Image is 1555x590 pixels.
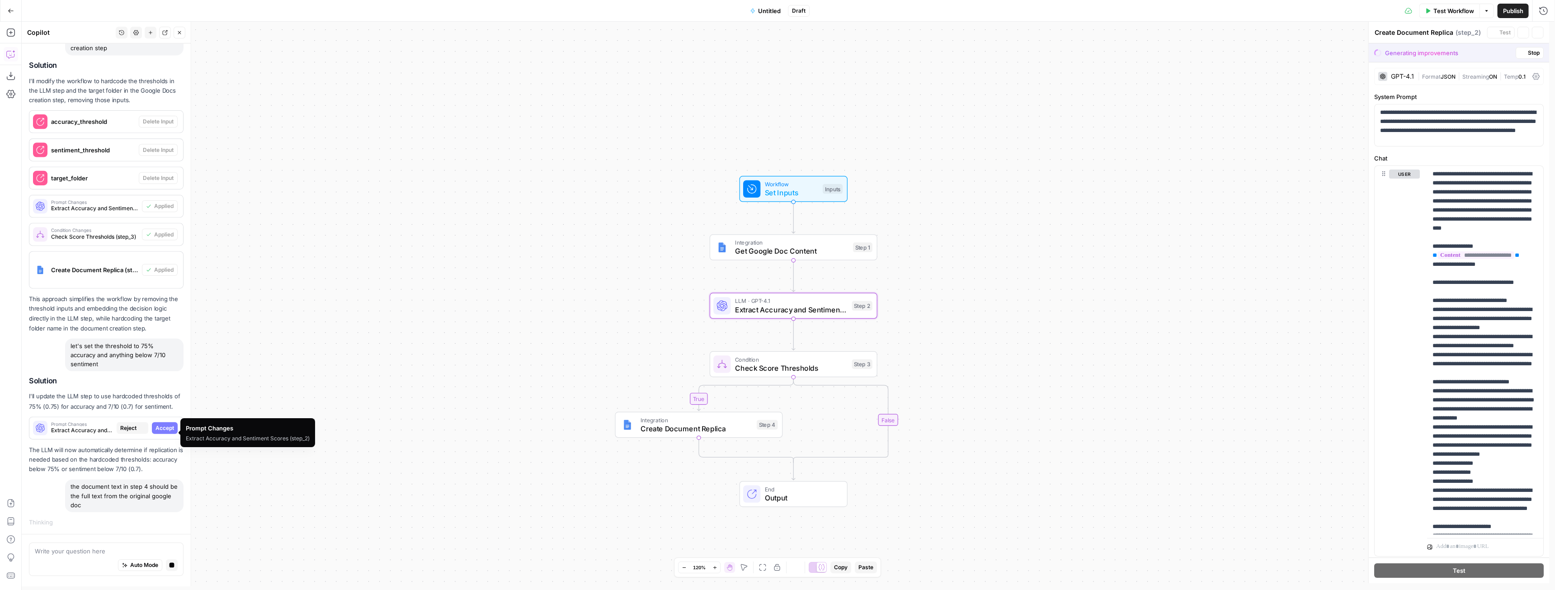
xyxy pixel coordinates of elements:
[852,301,872,311] div: Step 2
[1419,4,1480,18] button: Test Workflow
[65,479,184,512] div: the document text in step 4 should be the full text from the original google doc
[1503,6,1523,15] span: Publish
[792,7,806,15] span: Draft
[1462,73,1489,80] span: Streaming
[792,202,795,233] g: Edge from start to step_1
[1441,73,1456,80] span: JSON
[735,297,848,305] span: LLM · GPT-4.1
[142,229,178,241] button: Applied
[53,518,58,527] div: ...
[29,392,184,411] p: I'll update the LLM step to use hardcoded thresholds of 75% (0.75) for accuracy and 7/10 (0.7) fo...
[1516,47,1544,59] button: Stop
[697,377,793,411] g: Edge from step_3 to step_4
[143,118,174,126] span: Delete Input
[29,377,184,385] h2: Solution
[792,319,795,350] g: Edge from step_2 to step_3
[51,174,135,183] span: target_folder
[143,146,174,154] span: Delete Input
[765,492,839,503] span: Output
[51,146,135,155] span: sentiment_threshold
[117,422,148,434] button: Reject
[29,61,184,69] h2: Solution
[51,228,138,233] span: Condition Changes
[1422,73,1441,80] span: Format
[139,172,178,184] button: Delete Input
[130,561,158,569] span: Auto Mode
[142,264,178,276] button: Applied
[1391,73,1414,80] div: GPT-4.1
[1385,48,1458,57] div: Generating improvements
[51,117,135,126] span: accuracy_threshold
[51,265,138,274] span: Create Document Replica (step_4)
[735,355,848,363] span: Condition
[716,242,727,253] img: Instagram%20post%20-%201%201.png
[152,422,178,434] button: Accept
[1418,71,1422,80] span: |
[792,460,795,480] g: Edge from step_3-conditional-end to end
[154,202,174,210] span: Applied
[51,421,113,426] span: Prompt Changes
[1528,49,1540,57] span: Stop
[1433,6,1474,15] span: Test Workflow
[29,518,184,527] div: Thinking
[65,14,184,55] div: let's bake the sentiment and accuracy thresholds into the llm step and the target folder into the...
[1499,28,1511,37] span: Test
[1375,28,1453,37] textarea: Create Document Replica
[142,200,178,212] button: Applied
[735,363,848,373] span: Check Score Thresholds
[858,563,873,571] span: Paste
[154,231,174,239] span: Applied
[735,304,848,315] span: Extract Accuracy and Sentiment Scores
[615,412,782,438] div: IntegrationCreate Document ReplicaStep 4
[118,559,162,571] button: Auto Mode
[823,184,843,194] div: Inputs
[622,420,633,430] img: Instagram%20post%20-%201%201.png
[710,351,877,377] div: ConditionCheck Score ThresholdsStep 3
[1389,170,1420,179] button: user
[834,563,848,571] span: Copy
[1518,73,1526,80] span: 0.1
[641,415,753,424] span: Integration
[710,176,877,202] div: WorkflowSet InputsInputs
[792,260,795,292] g: Edge from step_1 to step_2
[641,423,753,434] span: Create Document Replica
[1374,154,1544,163] label: Chat
[143,174,174,182] span: Delete Input
[793,377,888,463] g: Edge from step_3 to step_3-conditional-end
[29,445,184,474] p: The LLM will now automatically determine if replication is needed based on the hardcoded threshol...
[1456,28,1481,37] span: ( step_2 )
[735,238,848,247] span: Integration
[735,245,848,256] span: Get Google Doc Content
[1374,92,1544,101] label: System Prompt
[51,233,138,241] span: Check Score Thresholds (step_3)
[765,179,818,188] span: Workflow
[1487,27,1515,38] button: Test
[710,234,877,260] div: IntegrationGet Google Doc ContentStep 1
[853,242,872,252] div: Step 1
[765,187,818,198] span: Set Inputs
[1498,4,1529,18] button: Publish
[745,4,786,18] button: Untitled
[1497,71,1504,80] span: |
[699,438,793,463] g: Edge from step_4 to step_3-conditional-end
[855,562,877,573] button: Paste
[852,359,872,369] div: Step 3
[51,426,113,434] span: Extract Accuracy and Sentiment Scores (step_2)
[1452,566,1465,575] span: Test
[757,420,778,430] div: Step 4
[139,116,178,127] button: Delete Input
[65,338,184,371] div: let's set the threshold to 75% accuracy and anything below 7/10 sentiment
[51,204,138,212] span: Extract Accuracy and Sentiment Scores (step_2)
[29,294,184,333] p: This approach simplifies the workflow by removing the threshold inputs and embedding the decision...
[51,200,138,204] span: Prompt Changes
[693,564,706,571] span: 120%
[139,144,178,156] button: Delete Input
[33,263,47,277] img: Instagram%20post%20-%201%201.png
[830,562,851,573] button: Copy
[1489,73,1497,80] span: ON
[710,481,877,507] div: EndOutput
[1456,71,1462,80] span: |
[27,28,113,37] div: Copilot
[1374,563,1544,578] button: Test
[765,485,839,493] span: End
